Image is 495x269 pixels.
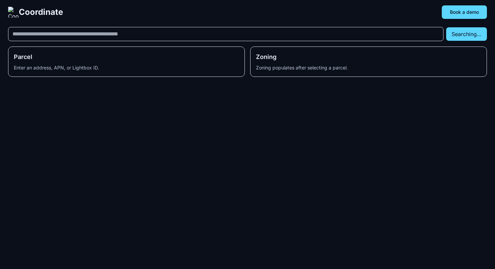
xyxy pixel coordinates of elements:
[14,52,239,62] h2: Parcel
[256,64,481,71] div: Zoning populates after selecting a parcel.
[442,5,487,19] button: Book a demo
[446,27,487,41] button: Searching…
[8,7,19,18] img: Coordinate
[256,52,481,62] h2: Zoning
[19,7,63,18] span: Coordinate
[8,7,63,18] a: Coordinate
[14,64,239,71] div: Enter an address, APN, or Lightbox ID.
